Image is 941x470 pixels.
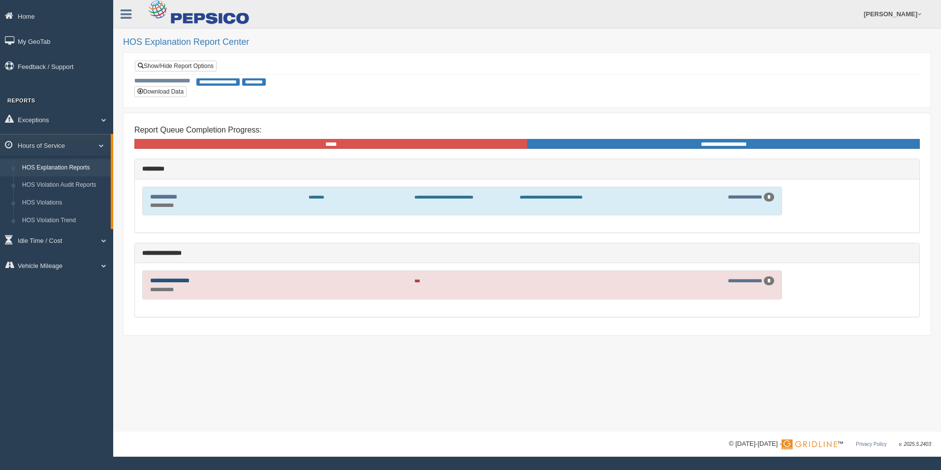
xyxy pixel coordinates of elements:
button: Download Data [134,86,187,97]
h4: Report Queue Completion Progress: [134,126,920,134]
a: Show/Hide Report Options [135,61,217,71]
a: Privacy Policy [856,441,886,447]
img: Gridline [782,439,837,449]
a: HOS Violation Trend [18,212,111,230]
div: © [DATE]-[DATE] - ™ [729,439,931,449]
h2: HOS Explanation Report Center [123,37,931,47]
a: HOS Explanation Reports [18,159,111,177]
a: HOS Violations [18,194,111,212]
a: HOS Violation Audit Reports [18,176,111,194]
span: v. 2025.5.2403 [899,441,931,447]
